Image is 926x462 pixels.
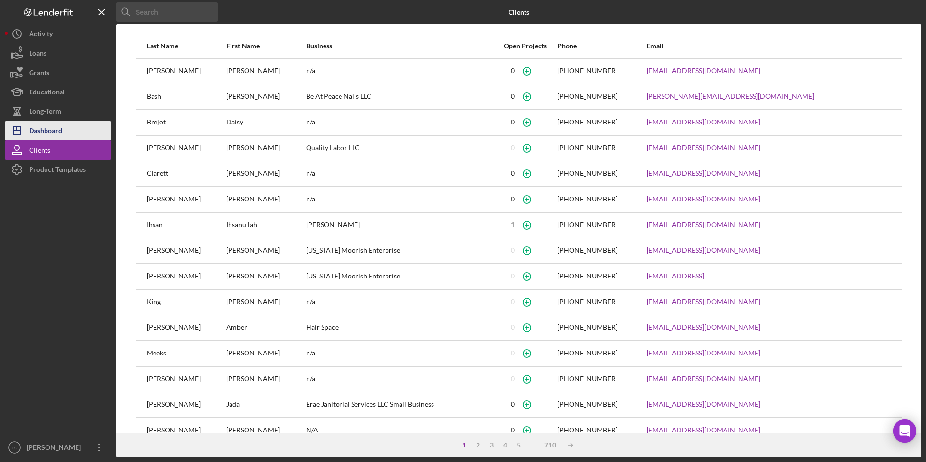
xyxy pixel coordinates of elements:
[306,341,493,366] div: n/a
[647,426,760,434] a: [EMAIL_ADDRESS][DOMAIN_NAME]
[647,246,760,254] a: [EMAIL_ADDRESS][DOMAIN_NAME]
[226,367,305,391] div: [PERSON_NAME]
[511,349,515,357] div: 0
[511,298,515,306] div: 0
[893,419,916,443] div: Open Intercom Messenger
[24,438,87,460] div: [PERSON_NAME]
[647,400,760,408] a: [EMAIL_ADDRESS][DOMAIN_NAME]
[557,400,617,408] div: [PHONE_NUMBER]
[5,24,111,44] a: Activity
[647,221,760,229] a: [EMAIL_ADDRESS][DOMAIN_NAME]
[147,264,225,289] div: [PERSON_NAME]
[147,213,225,237] div: Ihsan
[226,162,305,186] div: [PERSON_NAME]
[557,92,617,100] div: [PHONE_NUMBER]
[29,44,46,65] div: Loans
[147,110,225,135] div: Brejot
[306,136,493,160] div: Quality Labor LLC
[226,341,305,366] div: [PERSON_NAME]
[647,375,760,383] a: [EMAIL_ADDRESS][DOMAIN_NAME]
[226,290,305,314] div: [PERSON_NAME]
[458,441,471,449] div: 1
[5,63,111,82] button: Grants
[226,393,305,417] div: Jada
[511,67,515,75] div: 0
[147,42,225,50] div: Last Name
[29,160,86,182] div: Product Templates
[647,42,891,50] div: Email
[306,42,493,50] div: Business
[226,213,305,237] div: Ihsanullah
[647,298,760,306] a: [EMAIL_ADDRESS][DOMAIN_NAME]
[511,323,515,331] div: 0
[226,187,305,212] div: [PERSON_NAME]
[226,239,305,263] div: [PERSON_NAME]
[647,169,760,177] a: [EMAIL_ADDRESS][DOMAIN_NAME]
[511,246,515,254] div: 0
[147,239,225,263] div: [PERSON_NAME]
[116,2,218,22] input: Search
[226,316,305,340] div: Amber
[557,195,617,203] div: [PHONE_NUMBER]
[29,140,50,162] div: Clients
[29,102,61,123] div: Long-Term
[306,213,493,237] div: [PERSON_NAME]
[306,239,493,263] div: [US_STATE] Moorish Enterprise
[306,316,493,340] div: Hair Space
[511,92,515,100] div: 0
[5,121,111,140] button: Dashboard
[511,195,515,203] div: 0
[306,367,493,391] div: n/a
[557,221,617,229] div: [PHONE_NUMBER]
[647,67,760,75] a: [EMAIL_ADDRESS][DOMAIN_NAME]
[29,24,53,46] div: Activity
[557,118,617,126] div: [PHONE_NUMBER]
[647,118,760,126] a: [EMAIL_ADDRESS][DOMAIN_NAME]
[306,59,493,83] div: n/a
[647,92,814,100] a: [PERSON_NAME][EMAIL_ADDRESS][DOMAIN_NAME]
[509,8,529,16] b: Clients
[306,418,493,443] div: N/A
[494,42,556,50] div: Open Projects
[226,110,305,135] div: Daisy
[557,144,617,152] div: [PHONE_NUMBER]
[147,418,225,443] div: [PERSON_NAME]
[226,418,305,443] div: [PERSON_NAME]
[12,445,18,450] text: LG
[147,290,225,314] div: King
[5,140,111,160] a: Clients
[557,298,617,306] div: [PHONE_NUMBER]
[557,246,617,254] div: [PHONE_NUMBER]
[147,367,225,391] div: [PERSON_NAME]
[147,187,225,212] div: [PERSON_NAME]
[29,121,62,143] div: Dashboard
[540,441,561,449] div: 710
[226,42,305,50] div: First Name
[5,82,111,102] button: Educational
[226,59,305,83] div: [PERSON_NAME]
[557,426,617,434] div: [PHONE_NUMBER]
[5,44,111,63] button: Loans
[511,118,515,126] div: 0
[5,438,111,457] button: LG[PERSON_NAME]
[647,144,760,152] a: [EMAIL_ADDRESS][DOMAIN_NAME]
[147,316,225,340] div: [PERSON_NAME]
[471,441,485,449] div: 2
[5,160,111,179] button: Product Templates
[226,85,305,109] div: [PERSON_NAME]
[647,272,704,280] a: [EMAIL_ADDRESS]
[29,82,65,104] div: Educational
[511,375,515,383] div: 0
[557,42,645,50] div: Phone
[5,102,111,121] a: Long-Term
[226,136,305,160] div: [PERSON_NAME]
[511,400,515,408] div: 0
[306,393,493,417] div: Erae Janitorial Services LLC Small Business
[647,323,760,331] a: [EMAIL_ADDRESS][DOMAIN_NAME]
[226,264,305,289] div: [PERSON_NAME]
[306,110,493,135] div: n/a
